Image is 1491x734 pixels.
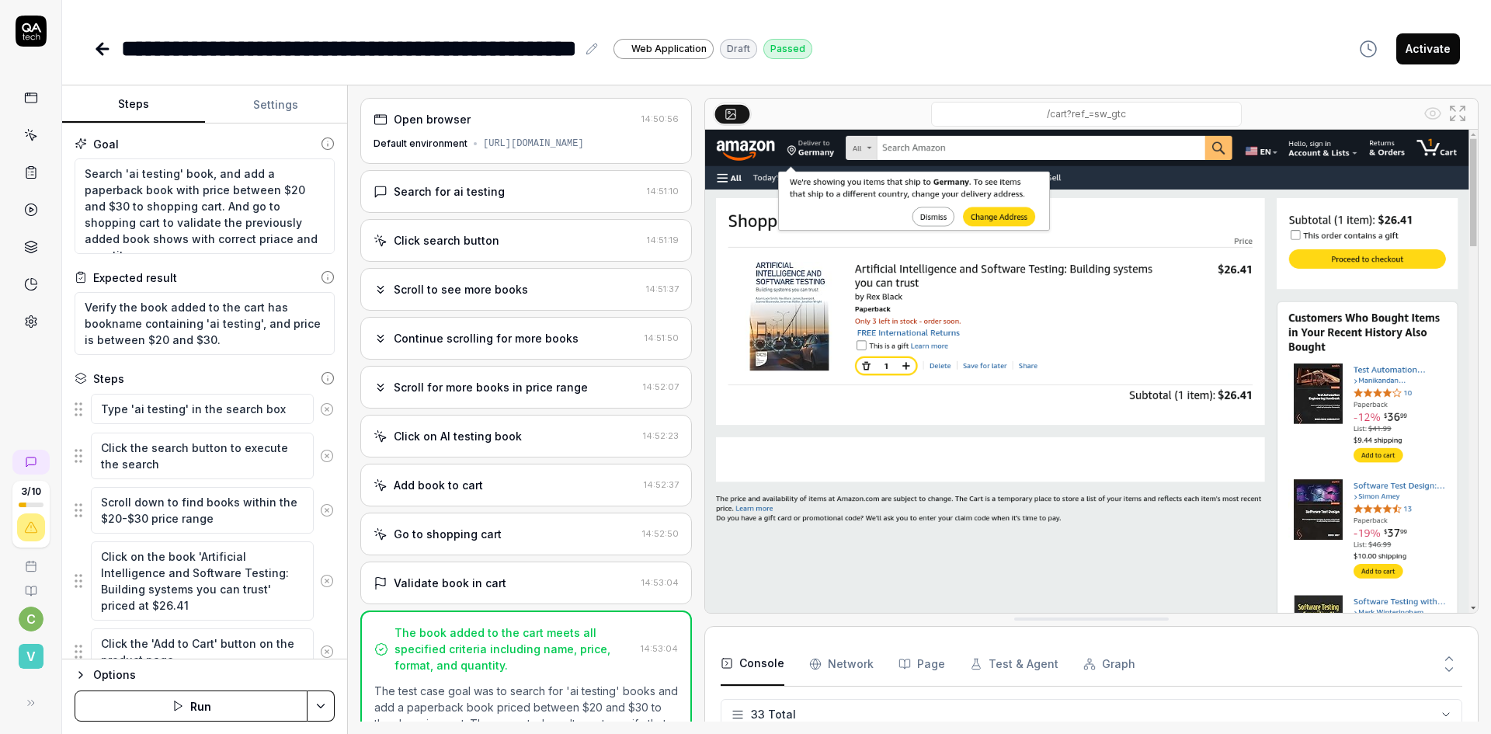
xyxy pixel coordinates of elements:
div: The book added to the cart meets all specified criteria including name, price, format, and quantity. [394,624,634,673]
div: Click search button [394,232,499,249]
div: Go to shopping cart [394,526,502,542]
time: 14:51:19 [647,235,679,245]
button: Activate [1396,33,1460,64]
div: Scroll to see more books [394,281,528,297]
time: 14:52:50 [642,528,679,539]
div: Steps [93,370,124,387]
div: Expected result [93,270,177,286]
button: View version history [1350,33,1387,64]
button: Settings [205,86,348,123]
button: Test & Agent [970,642,1058,686]
div: Suggestions [75,628,335,676]
div: Click on AI testing book [394,428,522,444]
div: Open browser [394,111,471,127]
button: Steps [62,86,205,123]
div: Search for ai testing [394,183,505,200]
button: Remove step [314,495,340,526]
div: Suggestions [75,486,335,534]
div: Add book to cart [394,477,483,493]
div: Suggestions [75,541,335,621]
button: Graph [1083,642,1135,686]
time: 14:51:10 [647,186,679,197]
time: 14:51:37 [646,284,679,294]
div: Scroll for more books in price range [394,379,588,395]
button: Remove step [314,565,340,597]
time: 14:51:50 [645,332,679,343]
time: 14:50:56 [641,113,679,124]
time: 14:52:37 [644,479,679,490]
div: Default environment [374,137,467,151]
a: Web Application [613,38,714,59]
div: Suggestions [75,393,335,426]
button: Run [75,691,308,722]
a: Book a call with us [6,548,55,572]
a: New conversation [12,450,50,475]
a: Documentation [6,572,55,597]
div: [URL][DOMAIN_NAME] [483,137,584,151]
div: Suggestions [75,432,335,480]
div: Validate book in cart [394,575,506,591]
button: Network [809,642,874,686]
button: v [6,631,55,672]
button: Page [898,642,945,686]
button: Open in full screen [1445,101,1470,126]
button: Options [75,666,335,684]
button: Console [721,642,784,686]
button: c [19,607,43,631]
div: Goal [93,136,119,152]
time: 14:52:23 [643,430,679,441]
button: Remove step [314,636,340,667]
time: 14:53:04 [641,643,678,654]
div: Continue scrolling for more books [394,330,579,346]
span: 3 / 10 [21,487,41,496]
div: Passed [763,39,812,59]
time: 14:52:07 [643,381,679,392]
div: Options [93,666,335,684]
span: v [19,644,43,669]
button: Remove step [314,394,340,425]
button: Show all interative elements [1420,101,1445,126]
span: Web Application [631,42,707,56]
img: Screenshot [705,130,1478,613]
time: 14:53:04 [641,577,679,588]
button: Remove step [314,440,340,471]
div: Draft [720,39,757,59]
